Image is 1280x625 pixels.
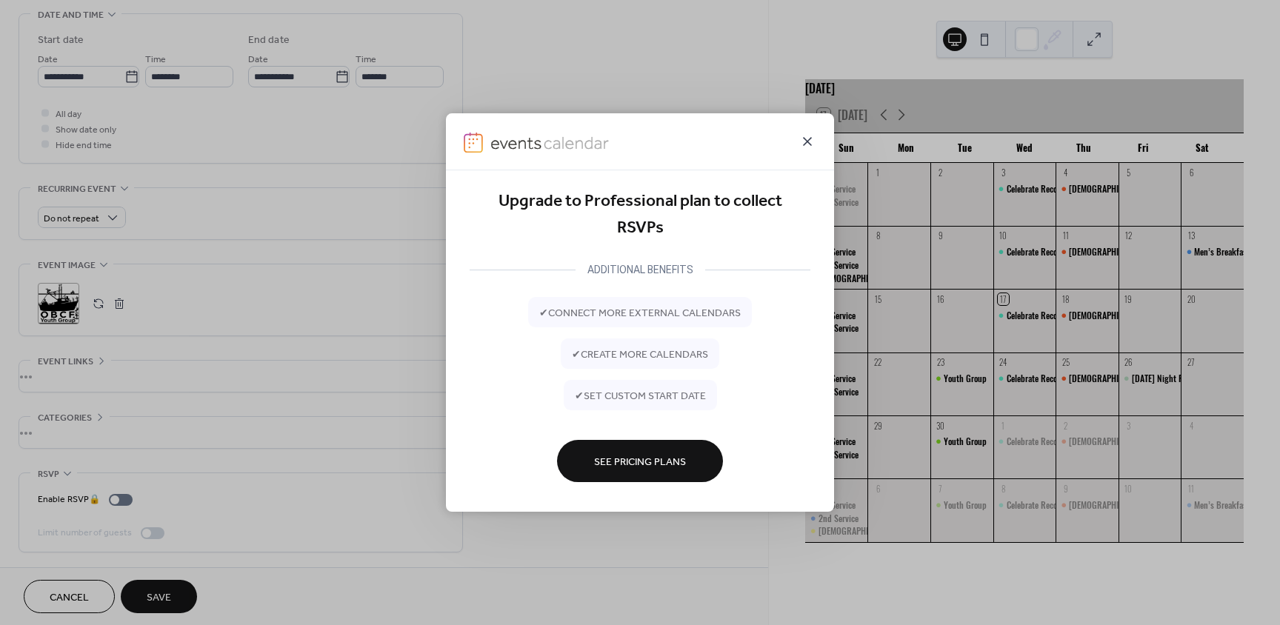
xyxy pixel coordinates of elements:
[464,133,483,153] img: logo-icon
[470,188,810,242] div: Upgrade to Professional plan to collect RSVPs
[557,440,723,482] button: See Pricing Plans
[572,347,708,362] span: ✔ create more calendars
[490,133,610,153] img: logo-type
[594,454,686,469] span: See Pricing Plans
[539,305,741,321] span: ✔ connect more external calendars
[575,388,706,404] span: ✔ set custom start date
[576,261,705,278] div: ADDITIONAL BENEFITS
